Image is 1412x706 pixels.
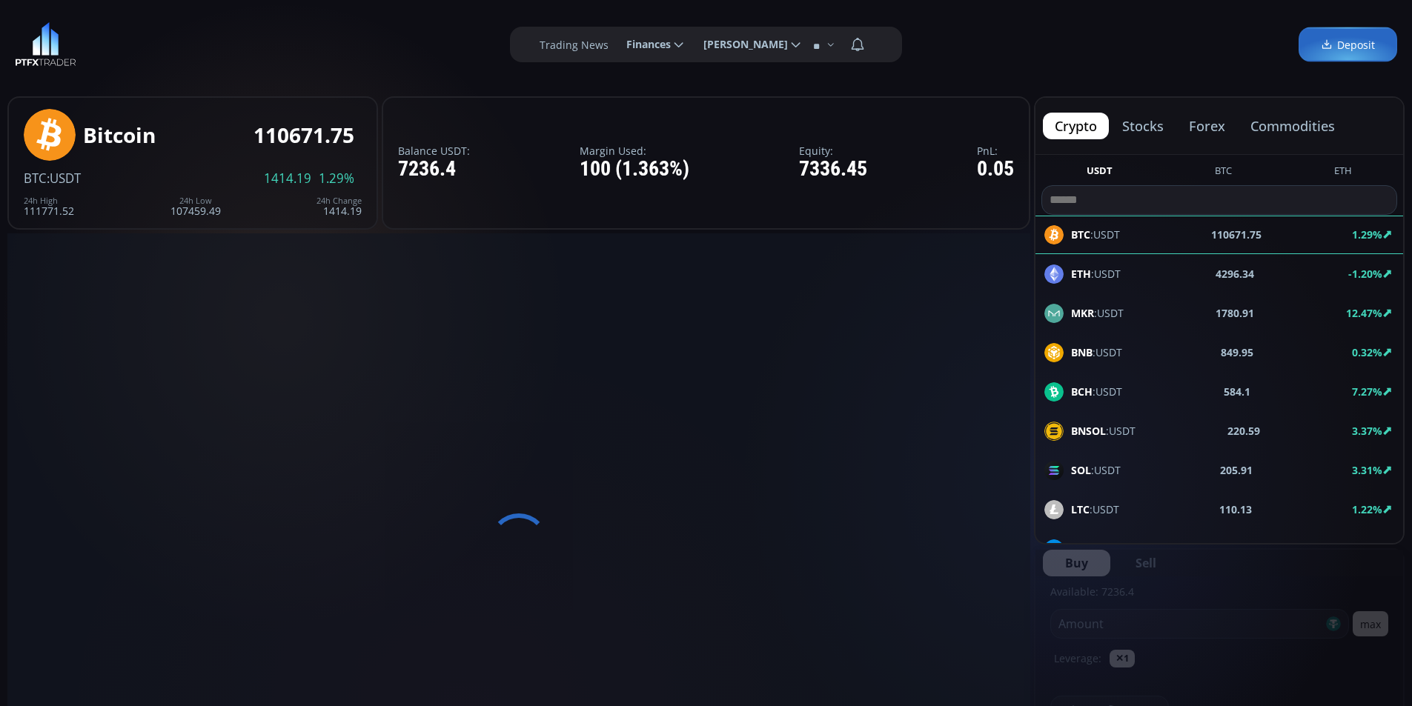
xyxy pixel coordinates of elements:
[1239,113,1347,139] button: commodities
[977,145,1014,156] label: PnL:
[170,196,221,205] div: 24h Low
[316,196,362,216] div: 1414.19
[1071,423,1136,439] span: :USDT
[799,158,867,181] div: 7336.45
[15,22,76,67] img: LOGO
[1352,463,1382,477] b: 3.31%
[1071,266,1121,282] span: :USDT
[1071,306,1094,320] b: MKR
[1352,345,1382,359] b: 0.32%
[616,30,671,59] span: Finances
[1352,502,1382,516] b: 1.22%
[1071,541,1130,556] span: :USDT
[1177,113,1237,139] button: forex
[580,158,689,181] div: 100 (1.363%)
[24,170,47,187] span: BTC
[799,145,867,156] label: Equity:
[1221,344,1253,360] b: 849.95
[47,170,81,187] span: :USDT
[1209,164,1238,182] button: BTC
[319,172,354,185] span: 1.29%
[253,124,354,147] div: 110671.75
[540,37,609,53] label: Trading News
[1352,424,1382,438] b: 3.37%
[693,30,788,59] span: [PERSON_NAME]
[1081,164,1118,182] button: USDT
[1071,305,1124,321] span: :USDT
[170,196,221,216] div: 107459.49
[1071,542,1100,556] b: DASH
[1328,164,1358,182] button: ETH
[1043,113,1109,139] button: crypto
[1110,113,1176,139] button: stocks
[1299,27,1397,62] a: Deposit
[977,158,1014,181] div: 0.05
[580,145,689,156] label: Margin Used:
[1071,384,1093,399] b: BCH
[1071,462,1121,478] span: :USDT
[1224,384,1250,399] b: 584.1
[1071,384,1122,399] span: :USDT
[1071,345,1093,359] b: BNB
[1346,306,1382,320] b: 12.47%
[83,124,156,147] div: Bitcoin
[1220,462,1253,478] b: 205.91
[24,196,74,205] div: 24h High
[1071,502,1090,516] b: LTC
[398,158,470,181] div: 7236.4
[1227,423,1260,439] b: 220.59
[1321,37,1375,53] span: Deposit
[1352,384,1382,399] b: 7.27%
[1227,541,1254,556] b: 23.09
[1348,267,1382,281] b: -1.20%
[1071,267,1091,281] b: ETH
[1071,463,1091,477] b: SOL
[1071,502,1119,517] span: :USDT
[1216,305,1254,321] b: 1780.91
[1071,344,1122,360] span: :USDT
[316,196,362,205] div: 24h Change
[1216,266,1254,282] b: 4296.34
[24,196,74,216] div: 111771.52
[1071,424,1106,438] b: BNSOL
[1219,502,1252,517] b: 110.13
[264,172,311,185] span: 1414.19
[398,145,470,156] label: Balance USDT:
[1352,542,1382,556] b: 1.81%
